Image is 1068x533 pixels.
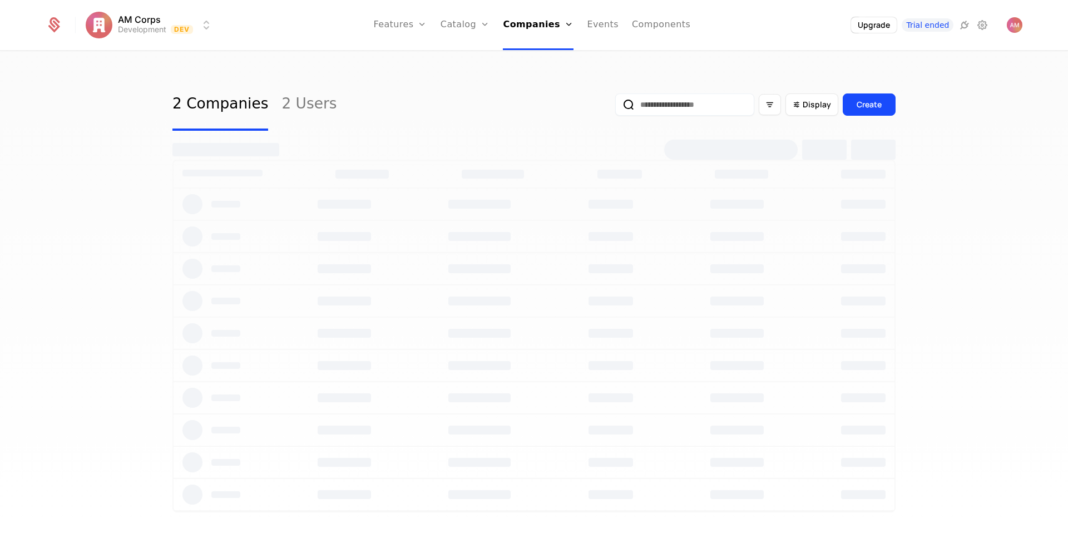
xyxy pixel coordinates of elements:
a: Integrations [958,18,971,32]
span: Dev [171,25,194,34]
div: Create [857,99,882,110]
span: Display [803,99,831,110]
button: Upgrade [851,17,897,33]
img: AM Corps [86,12,112,38]
a: Settings [976,18,989,32]
button: Display [785,93,838,116]
img: Andre M [1007,17,1022,33]
button: Create [843,93,896,116]
a: Trial ended [902,18,953,32]
a: 2 Companies [172,78,268,131]
button: Select environment [89,13,214,37]
div: Development [118,24,166,35]
button: Open user button [1007,17,1022,33]
a: 2 Users [281,78,337,131]
span: AM Corps [118,15,161,24]
button: Filter options [759,94,781,115]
